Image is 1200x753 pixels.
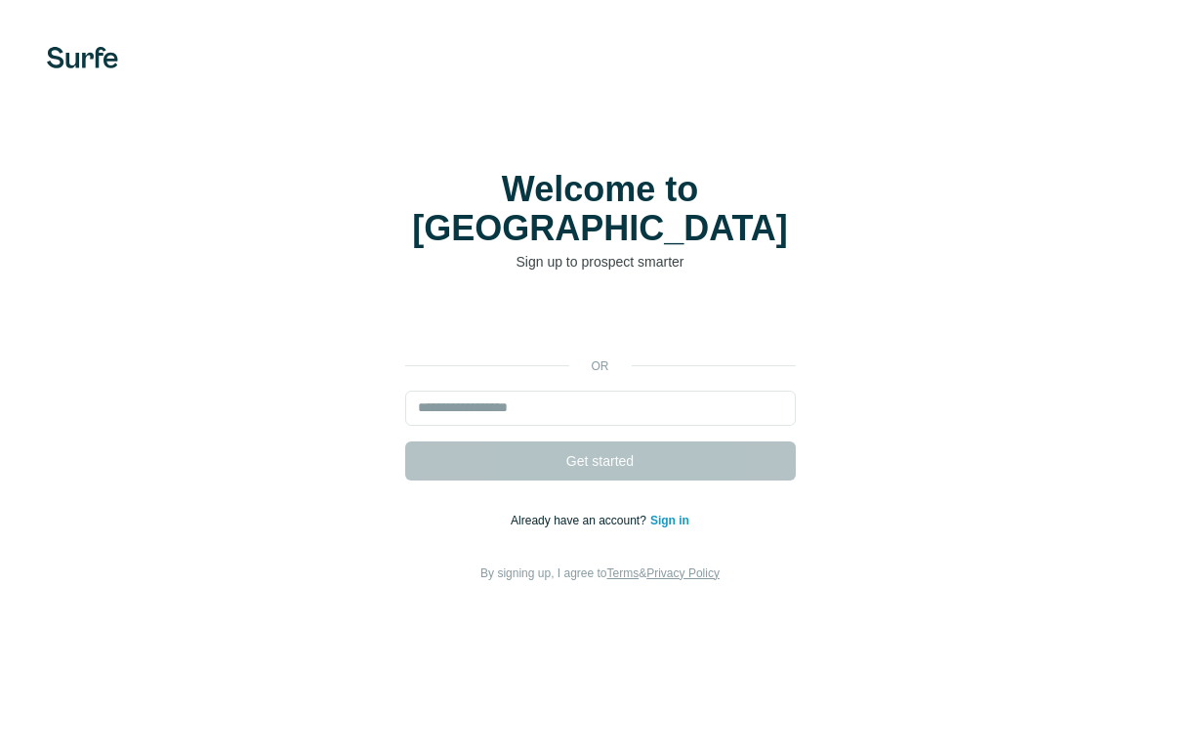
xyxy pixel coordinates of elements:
[511,514,650,527] span: Already have an account?
[799,20,1180,287] iframe: Sign in with Google Dialogue
[395,301,806,344] iframe: Sign in with Google Button
[607,566,640,580] a: Terms
[569,357,632,375] p: or
[405,301,796,344] div: Sign in with Google. Opens in new tab
[405,170,796,248] h1: Welcome to [GEOGRAPHIC_DATA]
[480,566,720,580] span: By signing up, I agree to &
[646,566,720,580] a: Privacy Policy
[47,47,118,68] img: Surfe's logo
[405,252,796,272] p: Sign up to prospect smarter
[650,514,689,527] a: Sign in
